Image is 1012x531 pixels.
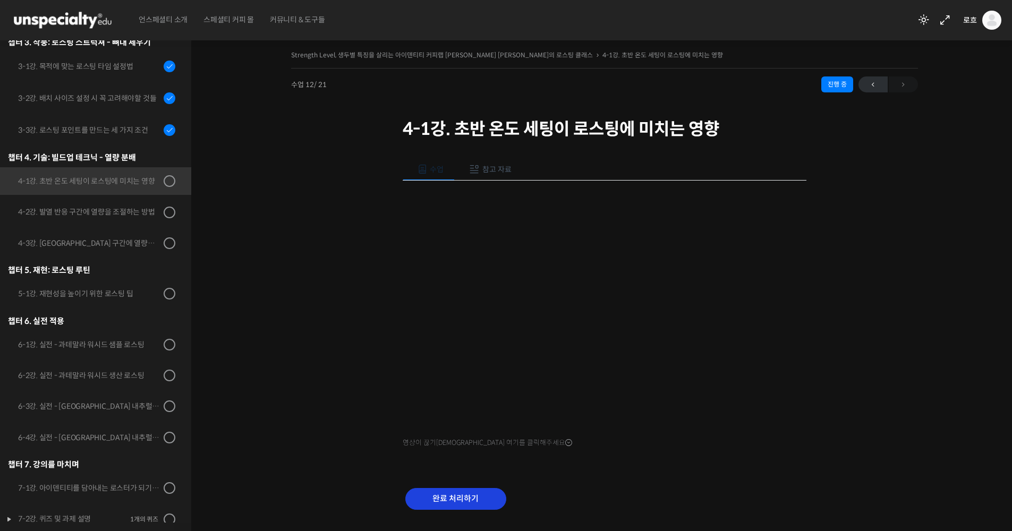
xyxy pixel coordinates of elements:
[18,206,160,218] div: 4-2강. 발열 반응 구간에 열량을 조절하는 방법
[164,353,177,361] span: 설정
[858,78,888,92] span: ←
[18,124,160,136] div: 3-3강. 로스팅 포인트를 만드는 세 가지 조건
[403,439,572,447] span: 영상이 끊기[DEMOGRAPHIC_DATA] 여기를 클릭해주세요
[8,314,175,328] div: 챕터 6. 실전 적용
[18,400,160,412] div: 6-3강. 실전 - [GEOGRAPHIC_DATA] 내추럴 샘플 로스팅
[18,61,160,72] div: 3-1강. 목적에 맞는 로스팅 타임 설정법
[8,150,175,165] div: 챕터 4. 기술: 빌드업 테크닉 - 열량 분배
[130,514,158,524] div: 1개의 퀴즈
[8,263,175,277] div: 챕터 5. 재현: 로스팅 루틴
[3,337,70,363] a: 홈
[482,165,512,174] span: 참고 자료
[602,51,723,59] a: 4-1강. 초반 온도 세팅이 로스팅에 미치는 영향
[405,488,506,510] input: 완료 처리하기
[858,76,888,92] a: ←이전
[291,51,593,59] a: Strength Level, 생두별 특징을 살리는 아이덴티티 커피랩 [PERSON_NAME] [PERSON_NAME]의 로스팅 클래스
[430,165,444,174] span: 수업
[18,237,160,249] div: 4-3강. [GEOGRAPHIC_DATA] 구간에 열량을 조절하는 방법
[403,119,806,139] h1: 4-1강. 초반 온도 세팅이 로스팅에 미치는 영향
[18,175,160,187] div: 4-1강. 초반 온도 세팅이 로스팅에 미치는 영향
[18,370,160,381] div: 6-2강. 실전 - 과테말라 워시드 생산 로스팅
[18,92,160,104] div: 3-2강. 배치 사이즈 설정 시 꼭 고려해야할 것들
[18,513,127,525] div: 7-2강. 퀴즈 및 과제 설명
[8,35,175,49] div: 챕터 3. 작풍: 로스팅 스트럭쳐 - 뼈대 세우기
[8,457,175,472] div: 챕터 7. 강의를 마치며
[821,76,853,92] div: 진행 중
[137,337,204,363] a: 설정
[33,353,40,361] span: 홈
[70,337,137,363] a: 대화
[963,15,977,25] span: 로흐
[291,81,327,88] span: 수업 12
[18,288,160,299] div: 5-1강. 재현성을 높이기 위한 로스팅 팁
[18,339,160,350] div: 6-1강. 실전 - 과테말라 워시드 샘플 로스팅
[18,482,160,494] div: 7-1강. 아이덴티티를 담아내는 로스터가 되기 위해
[97,353,110,362] span: 대화
[18,432,160,443] div: 6-4강. 실전 - [GEOGRAPHIC_DATA] 내추럴 생산 로스팅
[314,80,327,89] span: / 21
